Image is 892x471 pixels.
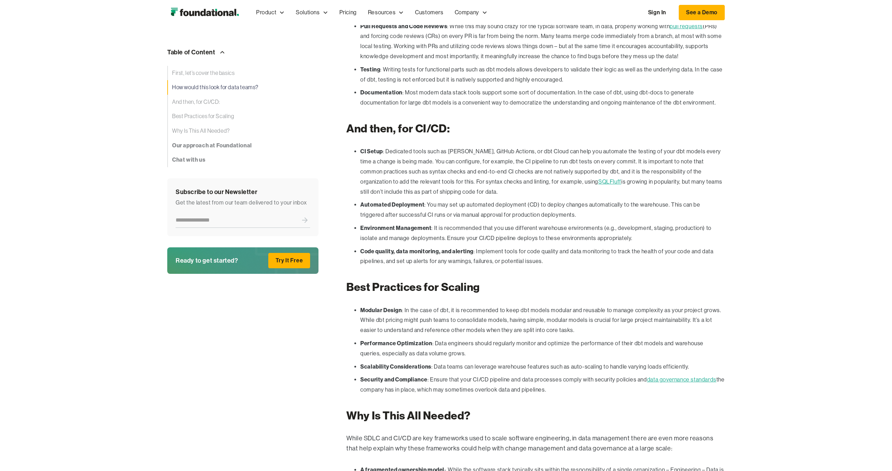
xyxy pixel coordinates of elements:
a: Our approach at Foundational [167,138,318,153]
li: : Implement tools for code quality and data monitoring to track the health of your code and data ... [360,246,725,267]
a: Sign In [641,5,673,20]
a: Try It Free [268,253,310,268]
a: Best Practices for Scaling [167,109,318,124]
a: And then, for CI/CD: [167,95,318,109]
a: First, let’s cover the basics [167,66,318,80]
strong: Performance Optimization [360,340,432,347]
div: Product [251,1,290,24]
li: : Ensure that your CI/CD pipeline and data processes comply with security policies and the compan... [360,375,725,395]
strong: Pull Requests and Code Reviews [360,23,447,30]
strong: Documentation [360,89,402,96]
h2: Best Practices for Scaling [346,280,725,294]
strong: Chat with us [172,155,205,164]
form: Newsletter Form [176,213,310,228]
strong: Automated Deployment [360,201,424,208]
iframe: Chat Widget [767,390,892,471]
li: : Writing tests for functional parts such as dbt models allows developers to validate their logic... [360,64,725,85]
div: Subscribe to our Newsletter [176,187,310,197]
a: Why Is This All Needed? [167,124,318,138]
div: Table of Content [167,47,215,57]
li: : It is recommended that you use different warehouse environments (e.g., development, staging, pr... [360,223,725,244]
li: : Dedicated tools such as [PERSON_NAME], GitHub Actions, or dbt Cloud can help you automate the t... [360,146,725,197]
h2: And then, for CI/CD: [346,122,725,135]
strong: Our approach at Foundational [172,141,252,150]
li: : While this may sound crazy for the typical software team, in data, properly working with (PRs) ... [360,21,725,62]
a: data governance standards [647,376,716,383]
a: Chat with us [167,153,318,167]
div: Solutions [296,8,320,17]
strong: CI Setup [360,148,383,155]
div: Company [455,8,479,17]
li: : You may set up automated deployment (CD) to deploy changes automatically to the warehouse. This... [360,200,725,220]
div: Resources [368,8,395,17]
div: Solutions [290,1,333,24]
div: Product [256,8,276,17]
strong: Security and Compliance [360,376,428,383]
img: Foundational Logo [167,6,242,20]
li: : Data engineers should regularly monitor and optimize the performance of their dbt models and wa... [360,338,725,359]
strong: Modular Design [360,307,402,314]
input: Submit [300,213,310,227]
a: How would this look for data teams? [167,80,318,95]
a: Pricing [334,1,362,24]
div: Ready to get started? [176,255,238,266]
li: : In the case of dbt, it is recommended to keep dbt models modular and reusable to manage complex... [360,305,725,335]
p: While SDLC and CI/CD are key frameworks used to scale software engineering, in data management th... [346,433,725,454]
a: See a Demo [679,5,725,20]
strong: Testing [360,66,380,73]
h2: Why Is This All Needed? [346,409,725,422]
div: Get the latest from our team delivered to your inbox [176,198,310,207]
strong: Scalability Considerations [360,363,431,370]
img: Arrow [218,48,226,56]
strong: Code quality, data monitoring, and alerting [360,248,474,255]
a: pull requests [670,23,703,30]
div: Company [449,1,493,24]
a: SQLFluff [598,178,621,185]
li: : Data teams can leverage warehouse features such as auto-scaling to handle varying loads efficie... [360,362,725,372]
div: Resources [362,1,409,24]
strong: Environment Management [360,224,431,231]
li: : Most modern data stack tools support some sort of documentation. In the case of dbt, using dbt-... [360,87,725,108]
a: Customers [409,1,449,24]
a: home [167,6,242,20]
